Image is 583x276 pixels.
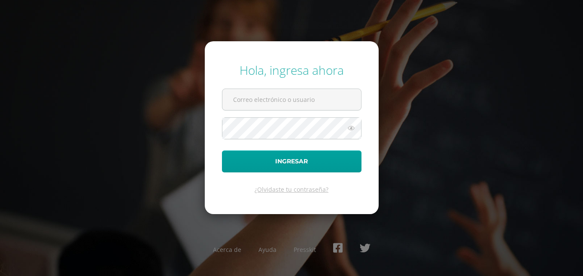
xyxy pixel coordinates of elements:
[258,245,276,254] a: Ayuda
[222,150,361,172] button: Ingresar
[222,89,361,110] input: Correo electrónico o usuario
[255,185,328,193] a: ¿Olvidaste tu contraseña?
[222,62,361,78] div: Hola, ingresa ahora
[294,245,316,254] a: Presskit
[213,245,241,254] a: Acerca de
